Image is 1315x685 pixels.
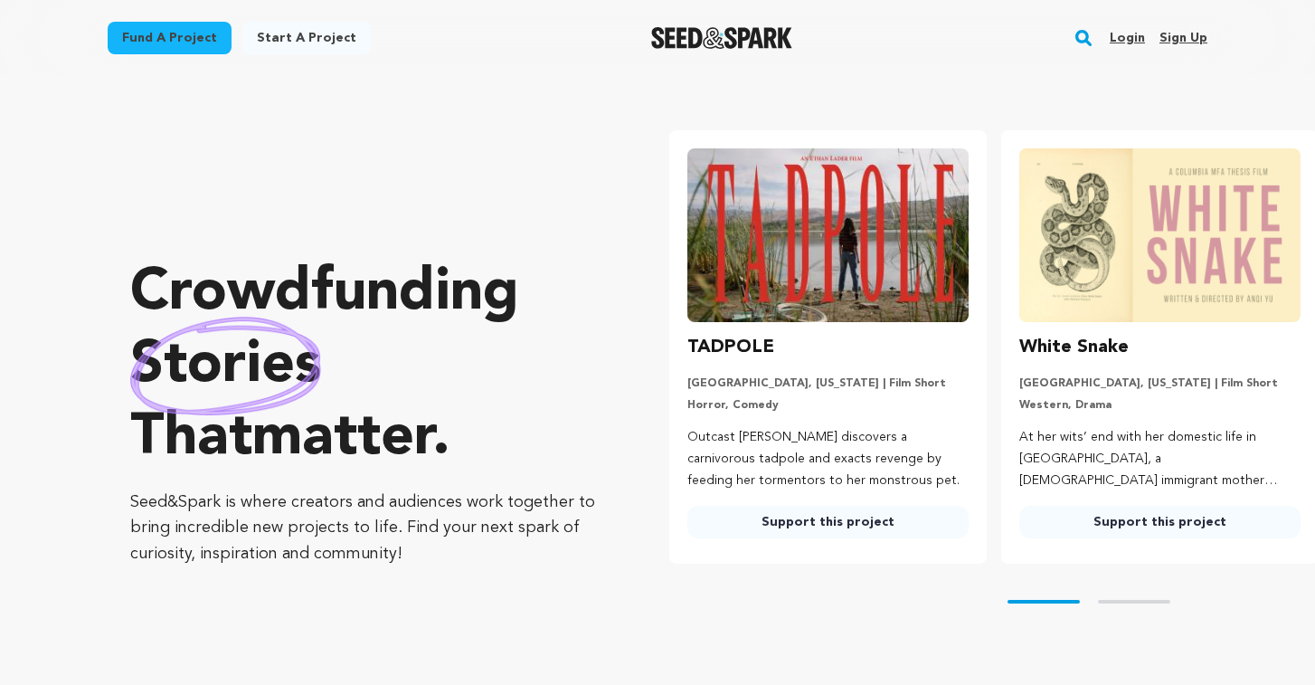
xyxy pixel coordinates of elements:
[252,410,432,468] span: matter
[1019,333,1129,362] h3: White Snake
[1019,506,1301,538] a: Support this project
[687,376,969,391] p: [GEOGRAPHIC_DATA], [US_STATE] | Film Short
[687,398,969,413] p: Horror, Comedy
[651,27,793,49] img: Seed&Spark Logo Dark Mode
[130,490,597,567] p: Seed&Spark is where creators and audiences work together to bring incredible new projects to life...
[687,506,969,538] a: Support this project
[1110,24,1145,52] a: Login
[242,22,371,54] a: Start a project
[1019,376,1301,391] p: [GEOGRAPHIC_DATA], [US_STATE] | Film Short
[130,317,321,415] img: hand sketched image
[108,22,232,54] a: Fund a project
[1019,398,1301,413] p: Western, Drama
[130,258,597,475] p: Crowdfunding that .
[687,333,774,362] h3: TADPOLE
[651,27,793,49] a: Seed&Spark Homepage
[687,427,969,491] p: Outcast [PERSON_NAME] discovers a carnivorous tadpole and exacts revenge by feeding her tormentor...
[1019,148,1301,322] img: White Snake image
[687,148,969,322] img: TADPOLE image
[1019,427,1301,491] p: At her wits’ end with her domestic life in [GEOGRAPHIC_DATA], a [DEMOGRAPHIC_DATA] immigrant moth...
[1159,24,1207,52] a: Sign up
